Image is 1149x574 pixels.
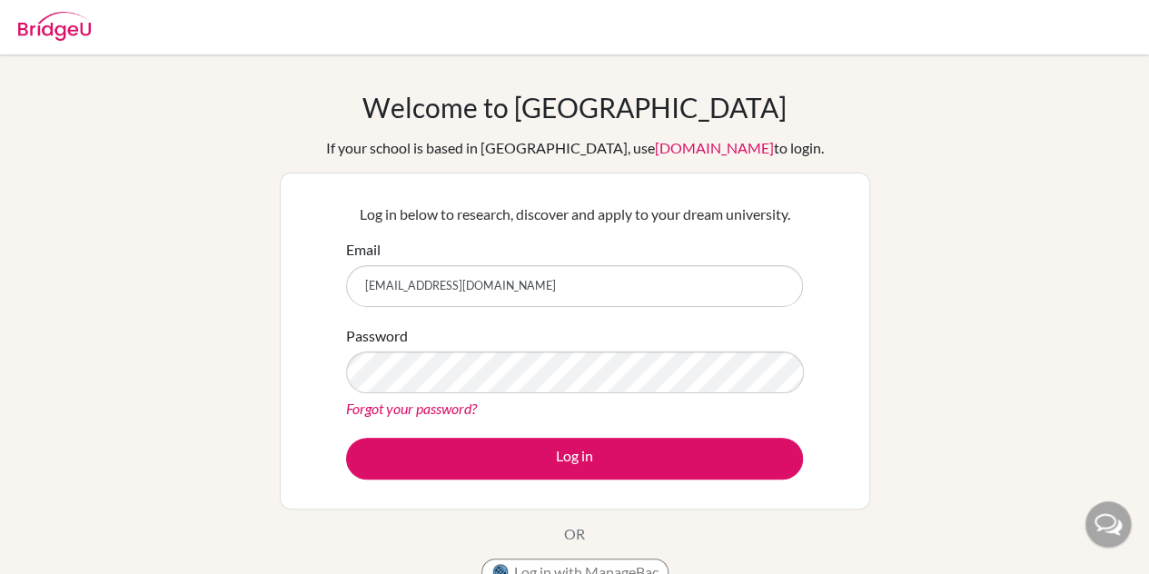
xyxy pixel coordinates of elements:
[362,91,787,124] h1: Welcome to [GEOGRAPHIC_DATA]
[564,523,585,545] p: OR
[41,13,78,29] span: Help
[346,239,381,261] label: Email
[326,137,824,159] div: If your school is based in [GEOGRAPHIC_DATA], use to login.
[346,325,408,347] label: Password
[346,203,803,225] p: Log in below to research, discover and apply to your dream university.
[346,400,477,417] a: Forgot your password?
[18,12,91,41] img: Bridge-U
[655,139,774,156] a: [DOMAIN_NAME]
[346,438,803,480] button: Log in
